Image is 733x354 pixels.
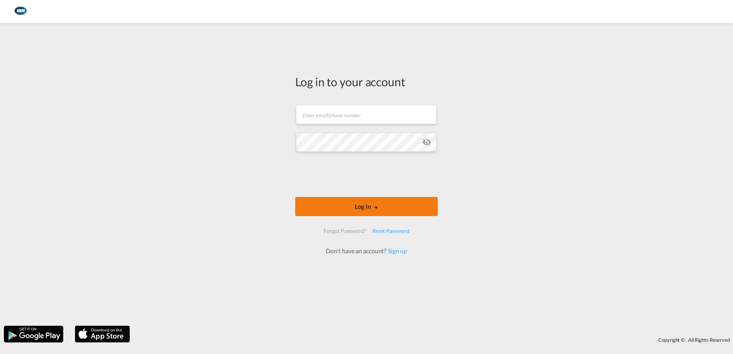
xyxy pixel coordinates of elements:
img: apple.png [74,325,131,343]
div: Log in to your account [295,74,438,90]
img: 1aa151c0c08011ec8d6f413816f9a227.png [12,3,29,20]
div: Copyright © . All Rights Reserved [134,333,733,346]
div: Forgot Password? [320,224,369,238]
iframe: reCAPTCHA [308,159,425,189]
button: LOGIN [295,197,438,216]
a: Sign up [386,247,407,254]
md-icon: icon-eye-off [422,138,431,147]
div: Reset Password [369,224,413,238]
input: Enter email/phone number [296,105,437,124]
img: google.png [3,325,64,343]
div: Don't have an account? [317,247,415,255]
